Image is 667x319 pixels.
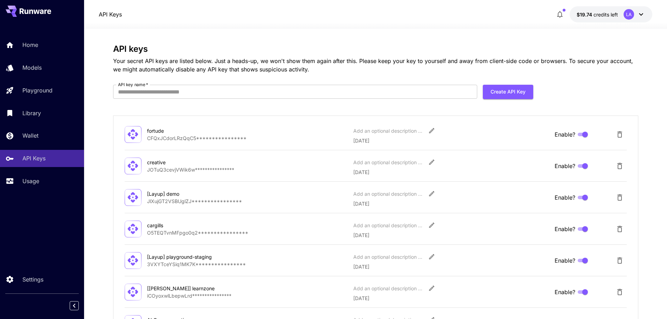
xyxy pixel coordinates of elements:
[577,12,593,18] span: $19.74
[353,263,549,270] p: [DATE]
[353,159,423,166] div: Add an optional description or comment
[425,156,438,168] button: Edit
[353,168,549,176] p: [DATE]
[353,285,423,292] div: Add an optional description or comment
[577,11,618,18] div: $19.735
[353,231,549,239] p: [DATE]
[425,187,438,200] button: Edit
[555,193,575,202] span: Enable?
[593,12,618,18] span: credits left
[353,137,549,144] p: [DATE]
[147,159,217,166] div: creative
[353,127,423,134] div: Add an optional description or comment
[147,285,217,292] div: [[PERSON_NAME]] learnzone
[353,200,549,207] p: [DATE]
[147,253,217,261] div: [Layup] playground-staging
[22,177,39,185] p: Usage
[147,127,217,134] div: fortude
[22,41,38,49] p: Home
[613,222,627,236] button: Delete API Key
[613,159,627,173] button: Delete API Key
[353,190,423,197] div: Add an optional description or comment
[113,44,638,54] h3: API keys
[22,63,42,72] p: Models
[353,294,549,302] p: [DATE]
[613,190,627,204] button: Delete API Key
[425,282,438,294] button: Edit
[118,82,148,88] label: API key name
[570,6,652,22] button: $19.735LA
[22,86,53,95] p: Playground
[425,124,438,137] button: Edit
[483,85,533,99] button: Create API Key
[613,254,627,268] button: Delete API Key
[555,130,575,139] span: Enable?
[70,301,79,310] button: Collapse sidebar
[22,131,39,140] p: Wallet
[624,9,634,20] div: LA
[353,222,423,229] div: Add an optional description or comment
[555,225,575,233] span: Enable?
[22,154,46,162] p: API Keys
[99,10,122,19] a: API Keys
[113,57,638,74] p: Your secret API keys are listed below. Just a heads-up, we won't show them again after this. Plea...
[613,285,627,299] button: Delete API Key
[555,256,575,265] span: Enable?
[425,250,438,263] button: Edit
[75,299,84,312] div: Collapse sidebar
[353,253,423,261] div: Add an optional description or comment
[99,10,122,19] nav: breadcrumb
[555,162,575,170] span: Enable?
[22,275,43,284] p: Settings
[613,127,627,141] button: Delete API Key
[632,285,667,319] iframe: Chat Widget
[147,190,217,197] div: [Layup] demo
[147,222,217,229] div: cargills
[555,288,575,296] span: Enable?
[425,219,438,231] button: Edit
[22,109,41,117] p: Library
